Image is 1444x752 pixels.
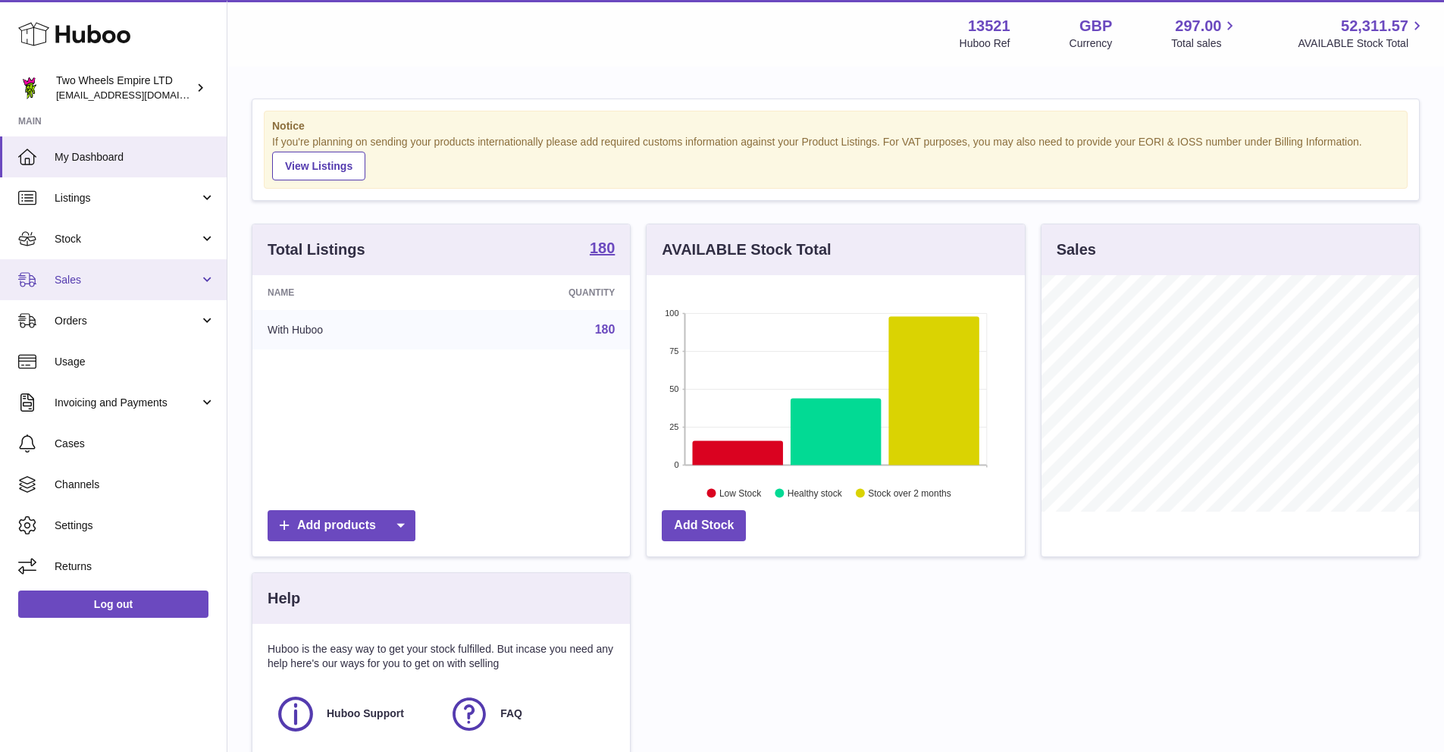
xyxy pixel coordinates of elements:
div: Two Wheels Empire LTD [56,74,193,102]
a: 297.00 Total sales [1171,16,1239,51]
img: justas@twowheelsempire.com [18,77,41,99]
span: Usage [55,355,215,369]
span: Sales [55,273,199,287]
span: Cases [55,437,215,451]
h3: Total Listings [268,240,365,260]
a: Huboo Support [275,694,434,735]
text: 50 [670,384,679,393]
div: Huboo Ref [960,36,1010,51]
span: 297.00 [1175,16,1221,36]
span: AVAILABLE Stock Total [1298,36,1426,51]
span: Settings [55,519,215,533]
span: Huboo Support [327,707,404,721]
h3: Help [268,588,300,609]
span: Invoicing and Payments [55,396,199,410]
th: Quantity [452,275,630,310]
span: [EMAIL_ADDRESS][DOMAIN_NAME] [56,89,223,101]
span: Listings [55,191,199,205]
span: Returns [55,559,215,574]
strong: 180 [590,240,615,255]
text: 75 [670,346,679,356]
a: Log out [18,591,208,618]
span: My Dashboard [55,150,215,164]
text: Healthy stock [788,487,843,498]
a: View Listings [272,152,365,180]
span: 52,311.57 [1341,16,1408,36]
strong: 13521 [968,16,1010,36]
span: Total sales [1171,36,1239,51]
a: 52,311.57 AVAILABLE Stock Total [1298,16,1426,51]
a: FAQ [449,694,607,735]
th: Name [252,275,452,310]
span: FAQ [500,707,522,721]
p: Huboo is the easy way to get your stock fulfilled. But incase you need any help here's our ways f... [268,642,615,671]
div: If you're planning on sending your products internationally please add required customs informati... [272,135,1399,180]
text: 0 [675,460,679,469]
text: Low Stock [719,487,762,498]
td: With Huboo [252,310,452,349]
a: Add Stock [662,510,746,541]
h3: AVAILABLE Stock Total [662,240,831,260]
div: Currency [1070,36,1113,51]
text: 100 [665,309,678,318]
span: Channels [55,478,215,492]
a: Add products [268,510,415,541]
text: Stock over 2 months [869,487,951,498]
strong: GBP [1079,16,1112,36]
a: 180 [590,240,615,258]
text: 25 [670,422,679,431]
strong: Notice [272,119,1399,133]
span: Stock [55,232,199,246]
span: Orders [55,314,199,328]
h3: Sales [1057,240,1096,260]
a: 180 [595,323,616,336]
